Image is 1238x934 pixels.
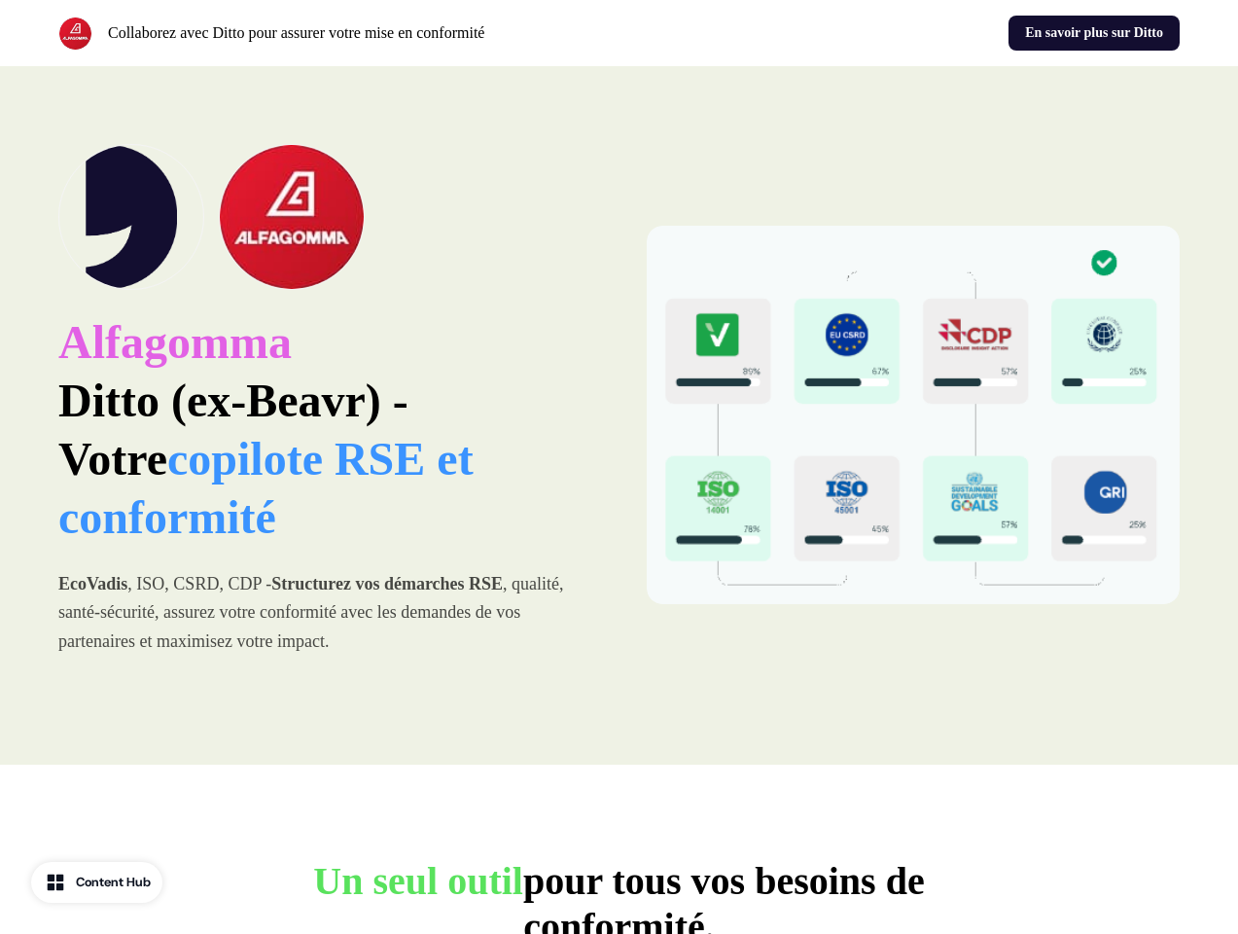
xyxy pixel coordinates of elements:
[31,862,162,903] button: Content Hub
[271,574,503,593] strong: Structurez vos démarches RSE
[58,574,127,593] strong: EcoVadis
[1008,16,1180,51] a: En savoir plus sur Ditto
[58,313,592,547] p: Ditto (ex-Beavr) -
[108,21,484,45] p: Collaborez avec Ditto pour assurer votre mise en conformité
[313,859,523,903] span: Un seul outil
[58,433,474,543] span: copilote RSE et conformité
[76,873,151,892] div: Content Hub
[58,570,592,656] p: , ISO, CSRD, CDP - , qualité, santé-sécurité, assurez votre conformité avec les demandes de vos p...
[58,433,474,543] strong: Votre
[58,316,292,368] span: Alfagomma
